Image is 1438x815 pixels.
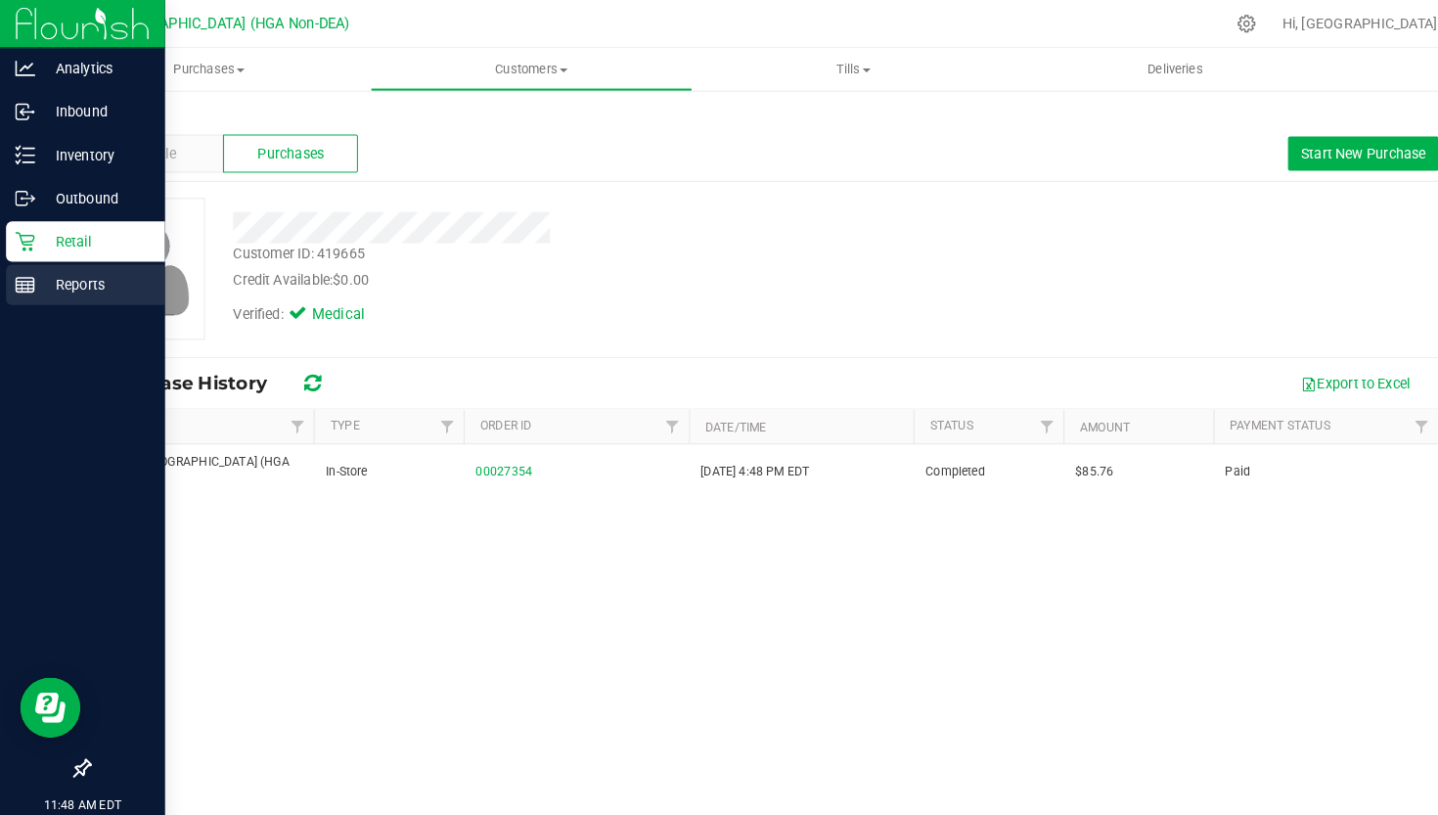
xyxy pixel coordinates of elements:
a: Filter [637,398,669,431]
span: Purchase History [102,362,280,384]
a: Status [904,407,946,421]
div: Verified: [227,295,382,317]
span: Deliveries [1089,59,1195,76]
p: Retail [34,223,152,247]
span: Tills [674,59,985,76]
span: Paid [1191,450,1216,469]
button: Start New Purchase [1252,133,1399,166]
a: 00027354 [463,452,517,466]
span: PNW.7-[GEOGRAPHIC_DATA] (HGA Non-DEA) [60,15,340,31]
span: In-Store [317,450,357,469]
p: Inventory [34,139,152,162]
inline-svg: Analytics [15,57,34,76]
div: Customer ID: 419665 [227,237,355,257]
a: Filter [419,398,451,431]
p: Reports [34,265,152,289]
a: Date/Time [686,409,745,423]
span: Customers [361,59,672,76]
p: [DATE] [9,792,152,806]
button: Export to Excel [1252,356,1383,389]
p: Analytics [34,55,152,78]
inline-svg: Retail [15,225,34,245]
span: [DATE] 4:48 PM EDT [682,450,787,469]
span: $85.76 [1046,450,1083,469]
a: Deliveries [986,47,1299,88]
p: Inbound [34,97,152,120]
span: Start New Purchase [1265,142,1386,158]
span: Medical [303,295,382,317]
a: Tills [673,47,986,88]
span: Hi, [GEOGRAPHIC_DATA]! [1246,15,1401,30]
a: Amount [1050,409,1099,423]
a: Payment Status [1195,407,1293,421]
inline-svg: Reports [15,267,34,287]
a: Purchases [47,47,360,88]
inline-svg: Inbound [15,99,34,118]
p: 11:48 AM EDT [9,774,152,792]
span: Completed [900,450,958,469]
a: Filter [273,398,305,431]
span: $0.00 [324,264,359,280]
a: Customers [360,47,673,88]
a: Type [322,407,350,421]
inline-svg: Inventory [15,141,34,160]
a: Filter [1366,398,1398,431]
div: Credit Available: [227,262,869,283]
a: Filter [1002,398,1034,431]
span: Purchases [250,140,315,160]
span: PNW.7-[GEOGRAPHIC_DATA] (HGA Non-DEA) [99,440,293,477]
iframe: Resource center [20,658,78,717]
a: Order ID [468,407,517,421]
inline-svg: Outbound [15,183,34,203]
div: Manage settings [1199,14,1224,32]
span: Purchases [47,59,360,76]
p: Outbound [34,181,152,204]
